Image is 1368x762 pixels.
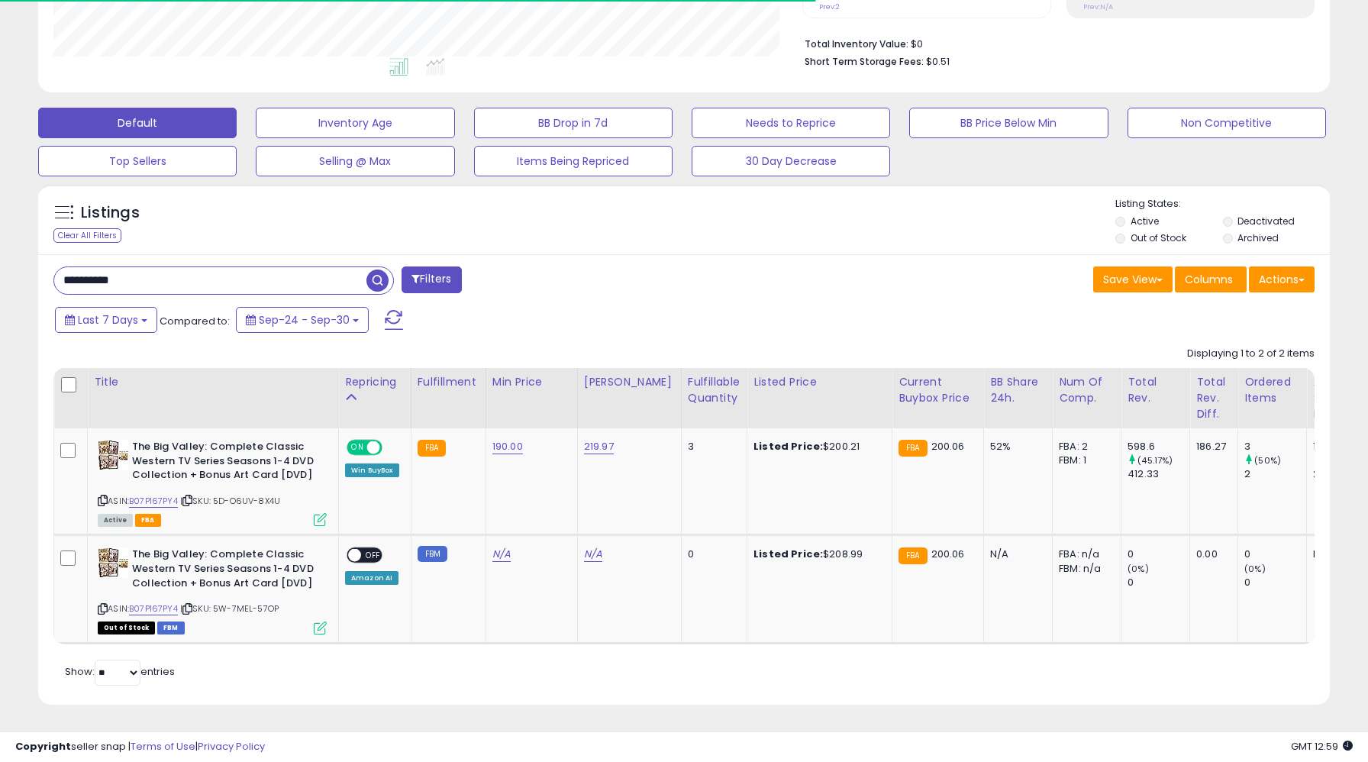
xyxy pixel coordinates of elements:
[899,547,927,564] small: FBA
[348,441,367,454] span: ON
[1128,467,1189,481] div: 412.33
[899,374,977,406] div: Current Buybox Price
[65,664,175,679] span: Show: entries
[492,374,571,390] div: Min Price
[819,2,840,11] small: Prev: 2
[1187,347,1315,361] div: Displaying 1 to 2 of 2 items
[180,602,279,615] span: | SKU: 5W-7MEL-57OP
[990,547,1041,561] div: N/A
[380,441,405,454] span: OFF
[1059,547,1109,561] div: FBA: n/a
[98,547,128,578] img: 61eR1ElVAAL._SL40_.jpg
[345,374,405,390] div: Repricing
[1244,440,1306,454] div: 3
[1093,266,1173,292] button: Save View
[198,739,265,754] a: Privacy Policy
[1083,2,1113,11] small: Prev: N/A
[98,622,155,634] span: All listings that are currently out of stock and unavailable for purchase on Amazon
[805,34,1303,52] li: $0
[236,307,369,333] button: Sep-24 - Sep-30
[584,547,602,562] a: N/A
[753,374,886,390] div: Listed Price
[926,54,950,69] span: $0.51
[55,307,157,333] button: Last 7 Days
[1196,547,1226,561] div: 0.00
[931,547,965,561] span: 200.06
[98,440,128,470] img: 61eR1ElVAAL._SL40_.jpg
[492,547,511,562] a: N/A
[129,602,178,615] a: B07P167PY4
[98,547,327,632] div: ASIN:
[1059,454,1109,467] div: FBM: 1
[931,439,965,454] span: 200.06
[78,312,138,328] span: Last 7 Days
[157,622,185,634] span: FBM
[1128,576,1189,589] div: 0
[1175,266,1247,292] button: Columns
[160,314,230,328] span: Compared to:
[753,547,823,561] b: Listed Price:
[1196,374,1231,422] div: Total Rev. Diff.
[1244,563,1266,575] small: (0%)
[1128,440,1189,454] div: 598.6
[1059,440,1109,454] div: FBA: 2
[1131,215,1159,228] label: Active
[753,440,880,454] div: $200.21
[1254,454,1281,467] small: (50%)
[53,228,121,243] div: Clear All Filters
[584,439,614,454] a: 219.97
[418,440,446,457] small: FBA
[692,146,890,176] button: 30 Day Decrease
[15,739,71,754] strong: Copyright
[1137,454,1173,467] small: (45.17%)
[1313,547,1363,561] div: N/A
[402,266,461,293] button: Filters
[1237,231,1279,244] label: Archived
[256,108,454,138] button: Inventory Age
[1128,563,1149,575] small: (0%)
[899,440,927,457] small: FBA
[1059,374,1115,406] div: Num of Comp.
[1131,231,1186,244] label: Out of Stock
[474,146,673,176] button: Items Being Repriced
[132,547,318,594] b: The Big Valley: Complete Classic Western TV Series Seasons 1-4 DVD Collection + Bonus Art Card [DVD]
[805,55,924,68] b: Short Term Storage Fees:
[1244,374,1300,406] div: Ordered Items
[15,740,265,754] div: seller snap | |
[98,514,133,527] span: All listings currently available for purchase on Amazon
[256,146,454,176] button: Selling @ Max
[1128,374,1183,406] div: Total Rev.
[688,440,735,454] div: 3
[1244,576,1306,589] div: 0
[345,571,398,585] div: Amazon AI
[361,549,386,562] span: OFF
[132,440,318,486] b: The Big Valley: Complete Classic Western TV Series Seasons 1-4 DVD Collection + Bonus Art Card [DVD]
[1115,197,1330,211] p: Listing States:
[345,463,399,477] div: Win BuyBox
[1244,547,1306,561] div: 0
[1128,547,1189,561] div: 0
[131,739,195,754] a: Terms of Use
[1237,215,1295,228] label: Deactivated
[688,374,740,406] div: Fulfillable Quantity
[94,374,332,390] div: Title
[1059,562,1109,576] div: FBM: n/a
[753,547,880,561] div: $208.99
[1128,108,1326,138] button: Non Competitive
[1249,266,1315,292] button: Actions
[692,108,890,138] button: Needs to Reprice
[81,202,140,224] h5: Listings
[492,439,523,454] a: 190.00
[38,146,237,176] button: Top Sellers
[688,547,735,561] div: 0
[135,514,161,527] span: FBA
[1291,739,1353,754] span: 2025-10-8 12:59 GMT
[990,440,1041,454] div: 52%
[990,374,1046,406] div: BB Share 24h.
[259,312,350,328] span: Sep-24 - Sep-30
[180,495,280,507] span: | SKU: 5D-O6UV-8X4U
[474,108,673,138] button: BB Drop in 7d
[753,439,823,454] b: Listed Price:
[1185,272,1233,287] span: Columns
[418,374,479,390] div: Fulfillment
